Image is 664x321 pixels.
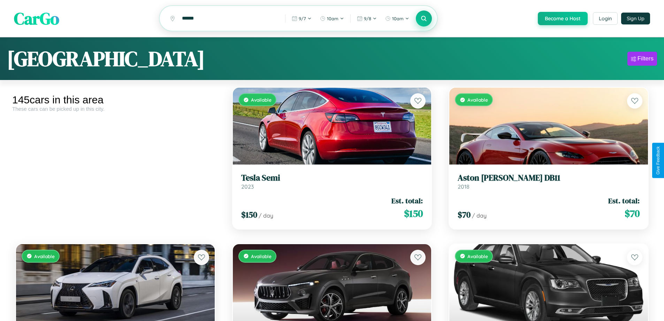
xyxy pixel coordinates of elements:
span: / day [259,212,273,219]
div: 145 cars in this area [12,94,219,106]
span: $ 70 [625,206,640,220]
span: 2023 [241,183,254,190]
button: 9/8 [353,13,380,24]
button: Become a Host [538,12,588,25]
span: CarGo [14,7,59,30]
button: Filters [627,52,657,66]
span: / day [472,212,487,219]
span: Available [467,97,488,103]
span: 9 / 8 [364,16,371,21]
h3: Aston [PERSON_NAME] DB11 [458,173,640,183]
button: Sign Up [621,13,650,24]
span: $ 150 [241,209,257,220]
h3: Tesla Semi [241,173,423,183]
div: These cars can be picked up in this city. [12,106,219,112]
div: Filters [638,55,654,62]
span: 10am [327,16,338,21]
a: Aston [PERSON_NAME] DB112018 [458,173,640,190]
span: $ 70 [458,209,471,220]
span: $ 150 [404,206,423,220]
span: 9 / 7 [299,16,306,21]
a: Tesla Semi2023 [241,173,423,190]
span: Est. total: [608,196,640,206]
button: 9/7 [288,13,315,24]
span: Available [251,253,272,259]
span: Available [467,253,488,259]
span: Available [34,253,55,259]
h1: [GEOGRAPHIC_DATA] [7,44,205,73]
div: Give Feedback [656,146,661,175]
span: 2018 [458,183,470,190]
span: 10am [392,16,404,21]
button: Login [593,12,618,25]
span: Available [251,97,272,103]
button: 10am [382,13,413,24]
button: 10am [316,13,348,24]
span: Est. total: [391,196,423,206]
